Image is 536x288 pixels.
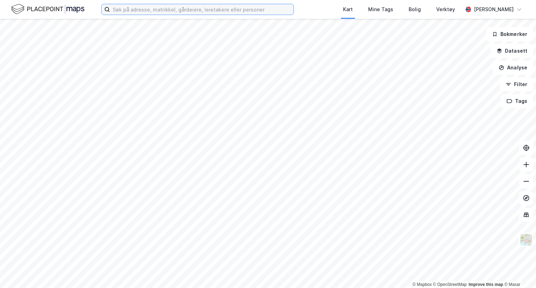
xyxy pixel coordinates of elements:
button: Datasett [491,44,533,58]
input: Søk på adresse, matrikkel, gårdeiere, leietakere eller personer [110,4,293,15]
a: OpenStreetMap [433,282,467,287]
button: Bokmerker [486,27,533,41]
div: Kart [343,5,353,14]
img: Z [520,233,533,247]
iframe: Chat Widget [501,255,536,288]
div: Mine Tags [368,5,393,14]
button: Filter [500,77,533,91]
div: Bolig [409,5,421,14]
div: [PERSON_NAME] [474,5,514,14]
button: Analyse [493,61,533,75]
a: Mapbox [412,282,432,287]
button: Tags [501,94,533,108]
img: logo.f888ab2527a4732fd821a326f86c7f29.svg [11,3,84,15]
div: Kontrollprogram for chat [501,255,536,288]
div: Verktøy [436,5,455,14]
a: Improve this map [469,282,503,287]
